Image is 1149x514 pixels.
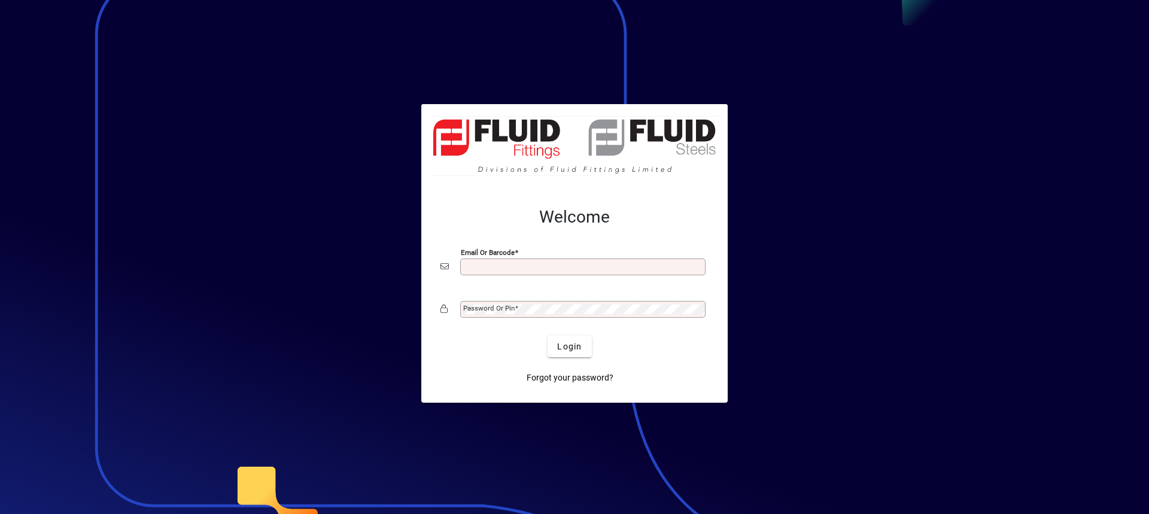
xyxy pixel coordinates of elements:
[548,336,591,357] button: Login
[463,304,515,312] mat-label: Password or Pin
[527,372,613,384] span: Forgot your password?
[557,340,582,353] span: Login
[440,207,709,227] h2: Welcome
[461,248,515,257] mat-label: Email or Barcode
[522,367,618,388] a: Forgot your password?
